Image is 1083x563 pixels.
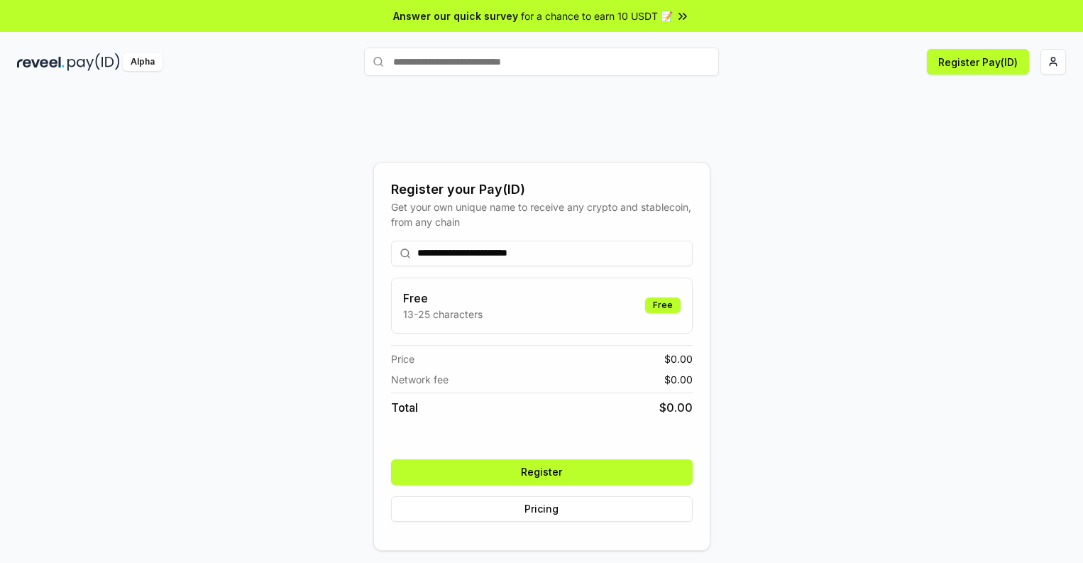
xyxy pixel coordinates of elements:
[391,351,414,366] span: Price
[393,9,518,23] span: Answer our quick survey
[391,372,449,387] span: Network fee
[391,459,693,485] button: Register
[927,49,1029,75] button: Register Pay(ID)
[17,53,65,71] img: reveel_dark
[664,351,693,366] span: $ 0.00
[403,307,483,322] p: 13-25 characters
[391,496,693,522] button: Pricing
[67,53,120,71] img: pay_id
[645,297,681,313] div: Free
[123,53,163,71] div: Alpha
[521,9,673,23] span: for a chance to earn 10 USDT 📝
[391,199,693,229] div: Get your own unique name to receive any crypto and stablecoin, from any chain
[664,372,693,387] span: $ 0.00
[391,399,418,416] span: Total
[403,290,483,307] h3: Free
[659,399,693,416] span: $ 0.00
[391,180,693,199] div: Register your Pay(ID)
